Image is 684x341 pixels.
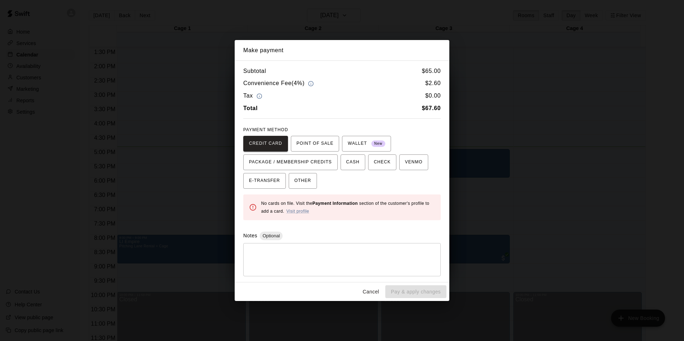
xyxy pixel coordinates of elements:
[312,201,358,206] b: Payment Information
[341,154,365,170] button: CASH
[360,285,382,298] button: Cancel
[425,91,441,101] h6: $ 0.00
[249,157,332,168] span: PACKAGE / MEMBERSHIP CREDITS
[260,233,283,238] span: Optional
[291,136,339,152] button: POINT OF SALE
[243,79,316,88] h6: Convenience Fee ( 4% )
[405,157,422,168] span: VENMO
[371,139,385,149] span: New
[243,233,257,238] label: Notes
[249,138,282,149] span: CREDIT CARD
[243,136,288,152] button: CREDIT CARD
[374,157,391,168] span: CHECK
[243,127,288,132] span: PAYMENT METHOD
[399,154,428,170] button: VENMO
[346,157,360,168] span: CASH
[425,79,441,88] h6: $ 2.60
[289,173,317,189] button: OTHER
[249,175,280,187] span: E-TRANSFER
[243,91,264,101] h6: Tax
[422,66,441,76] h6: $ 65.00
[243,154,338,170] button: PACKAGE / MEMBERSHIP CREDITS
[261,201,429,214] span: No cards on file. Visit the section of the customer's profile to add a card.
[286,209,309,214] a: Visit profile
[243,173,286,189] button: E-TRANSFER
[243,105,258,111] b: Total
[243,66,266,76] h6: Subtotal
[294,175,311,187] span: OTHER
[297,138,333,149] span: POINT OF SALE
[342,136,391,152] button: WALLET New
[348,138,385,149] span: WALLET
[422,105,441,111] b: $ 67.60
[368,154,396,170] button: CHECK
[235,40,449,61] h2: Make payment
